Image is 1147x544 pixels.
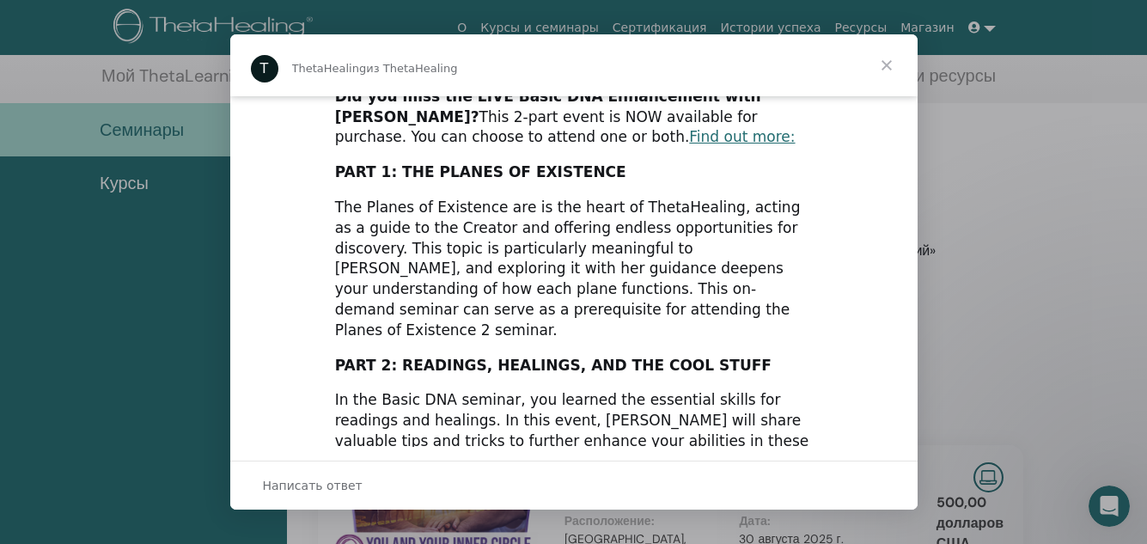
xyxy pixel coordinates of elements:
[335,198,813,341] div: The Planes of Existence are is the heart of ThetaHealing, acting as a guide to the Creator and of...
[292,62,367,75] span: ThetaHealing
[251,55,278,83] div: Profile image for ThetaHealing
[335,88,761,125] b: Did you miss the LIVE Basic DNA Enhancement with [PERSON_NAME]?
[856,34,918,96] span: Закрыть
[335,163,626,180] b: PART 1: THE PLANES OF EXISTENCE
[689,128,795,145] a: Find out more:
[335,87,813,148] div: This 2-part event is NOW available for purchase. You can choose to attend one or both.
[230,461,918,510] div: Открыть разговор и ответить
[263,474,363,497] span: Написать ответ
[366,62,457,75] span: из ThetaHealing
[335,357,772,374] b: PART 2: READINGS, HEALINGS, AND THE COOL STUFF
[335,390,813,472] div: In the Basic DNA seminar, you learned the essential skills for readings and healings. In this eve...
